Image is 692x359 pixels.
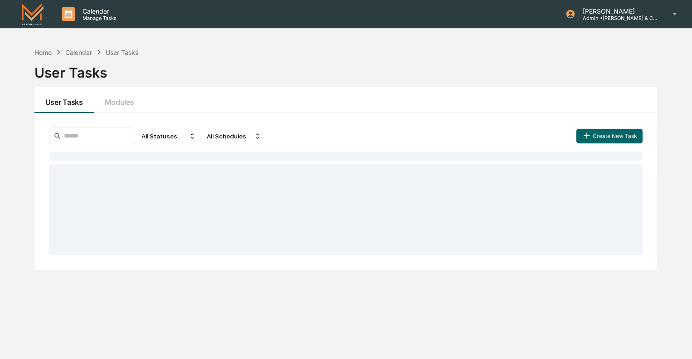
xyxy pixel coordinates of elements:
[203,129,265,143] div: All Schedules
[138,129,200,143] div: All Statuses
[22,3,44,25] img: logo
[575,7,660,15] p: [PERSON_NAME]
[576,129,643,143] button: Create New Task
[106,49,138,56] div: User Tasks
[575,15,660,21] p: Admin • [PERSON_NAME] & Co. - BD
[34,57,657,81] div: User Tasks
[75,15,121,21] p: Manage Tasks
[75,7,121,15] p: Calendar
[34,49,52,56] div: Home
[94,87,145,113] button: Modules
[65,49,92,56] div: Calendar
[34,87,94,113] button: User Tasks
